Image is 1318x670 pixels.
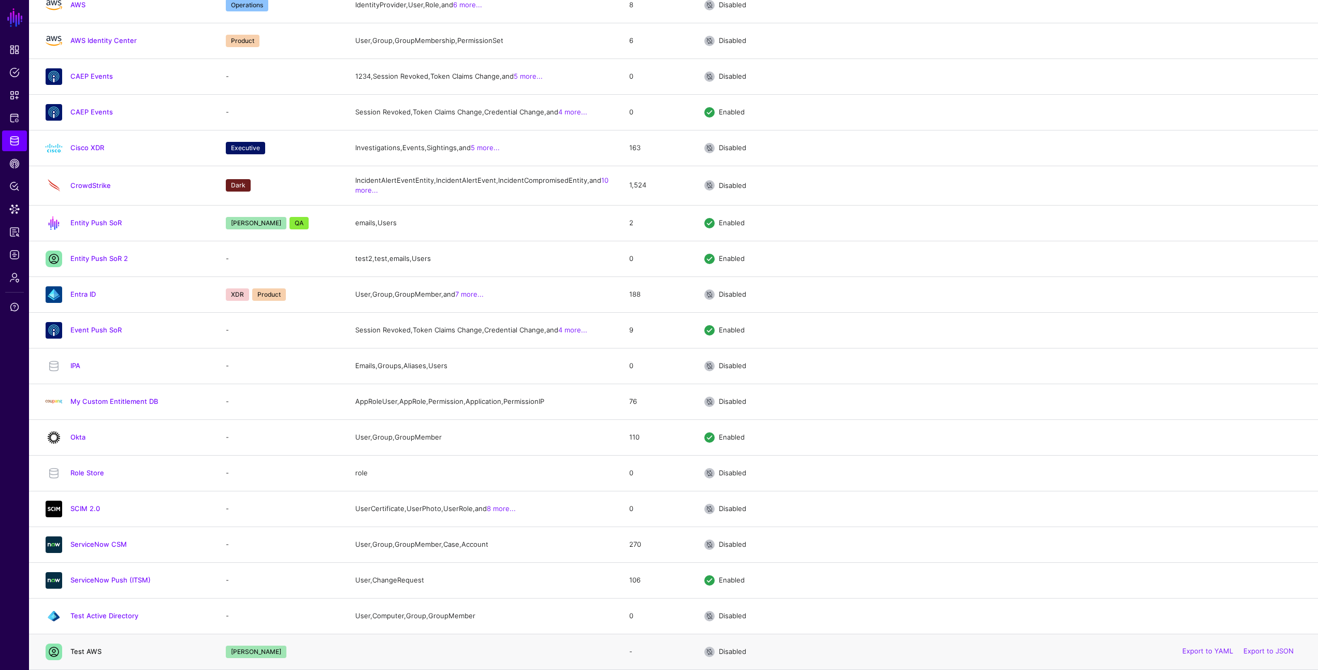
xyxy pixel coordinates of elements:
span: Admin [9,272,20,283]
td: 0 [619,59,694,94]
a: Entity Push SoR 2 [70,254,128,263]
td: 1,524 [619,166,694,205]
a: Dashboard [2,39,27,60]
span: Disabled [719,504,746,513]
span: Enabled [719,254,745,263]
span: Logs [9,250,20,260]
td: 9 [619,312,694,348]
a: Cisco XDR [70,143,104,152]
img: svg+xml;base64,PHN2ZyB3aWR0aD0iMzIiIGhlaWdodD0iMzIiIHZpZXdCb3g9IjAgMCAzMiAzMiIgZmlsbD0ibm9uZSIgeG... [46,644,62,660]
a: 7 more... [455,290,484,298]
a: Export to YAML [1182,647,1233,656]
a: Policy Lens [2,176,27,197]
a: Logs [2,244,27,265]
a: Role Store [70,469,104,477]
span: Disabled [719,290,746,298]
span: Enabled [719,326,745,334]
span: Enabled [719,108,745,116]
td: - [215,527,345,562]
a: CAEP Events [70,72,113,80]
td: 270 [619,527,694,562]
td: - [215,419,345,455]
td: 0 [619,94,694,130]
img: svg+xml;base64,PHN2ZyB3aWR0aD0iNjQiIGhlaWdodD0iNjQiIHZpZXdCb3g9IjAgMCA2NCA2NCIgZmlsbD0ibm9uZSIgeG... [46,322,62,339]
td: IncidentAlertEventEntity, IncidentAlertEvent, IncidentCompromisedEntity, and [345,166,619,205]
span: QA [289,217,309,229]
a: Snippets [2,85,27,106]
a: CAEP Events [70,108,113,116]
td: 0 [619,455,694,491]
span: CAEP Hub [9,158,20,169]
span: [PERSON_NAME] [226,646,286,658]
td: User, Group, GroupMembership, PermissionSet [345,23,619,59]
a: AWS [70,1,85,9]
td: Session Revoked, Token Claims Change, Credential Change, and [345,94,619,130]
img: svg+xml;base64,PHN2ZyB3aWR0aD0iNjQiIGhlaWdodD0iNjQiIHZpZXdCb3g9IjAgMCA2NCA2NCIgZmlsbD0ibm9uZSIgeG... [46,104,62,121]
span: Disabled [719,611,746,620]
a: Entra ID [70,290,96,298]
span: Reports [9,227,20,237]
td: Investigations, Events, Sightings, and [345,130,619,166]
a: Test Active Directory [70,611,138,620]
img: svg+xml;base64,PHN2ZyB3aWR0aD0iNjQiIGhlaWdodD0iNjQiIHZpZXdCb3g9IjAgMCA2NCA2NCIgZmlsbD0ibm9uZSIgeG... [46,68,62,85]
span: Disabled [719,143,746,152]
a: Okta [70,433,85,441]
td: - [215,241,345,276]
a: Identity Data Fabric [2,130,27,151]
td: - [215,598,345,634]
img: svg+xml;base64,PHN2ZyB3aWR0aD0iNjQiIGhlaWdodD0iNjQiIHZpZXdCb3g9IjAgMCA2NCA2NCIgZmlsbD0ibm9uZSIgeG... [46,286,62,303]
a: Entity Push SoR [70,219,122,227]
td: - [619,634,694,669]
td: - [215,348,345,384]
td: 110 [619,419,694,455]
td: - [215,94,345,130]
td: - [215,384,345,419]
span: Enabled [719,433,745,441]
td: - [215,455,345,491]
img: svg+xml;base64,PHN2ZyB3aWR0aD0iNjQiIGhlaWdodD0iNjQiIHZpZXdCb3g9IjAgMCA2NCA2NCIgZmlsbD0ibm9uZSIgeG... [46,501,62,517]
span: Disabled [719,181,746,189]
td: 1234, Session Revoked, Token Claims Change, and [345,59,619,94]
td: - [215,562,345,598]
td: 106 [619,562,694,598]
td: 163 [619,130,694,166]
td: 6 [619,23,694,59]
a: My Custom Entitlement DB [70,397,158,405]
span: Disabled [719,397,746,405]
td: - [215,491,345,527]
a: Reports [2,222,27,242]
span: Enabled [719,219,745,227]
a: Policies [2,62,27,83]
td: 0 [619,491,694,527]
span: Data Lens [9,204,20,214]
a: SGNL [6,6,24,29]
a: CAEP Hub [2,153,27,174]
td: Session Revoked, Token Claims Change, Credential Change, and [345,312,619,348]
img: svg+xml;base64,PHN2ZyB3aWR0aD0iNjQiIGhlaWdodD0iNjQiIHZpZXdCb3g9IjAgMCA2NCA2NCIgZmlsbD0ibm9uZSIgeG... [46,536,62,553]
span: Product [226,35,259,47]
span: Disabled [719,72,746,80]
img: svg+xml;base64,PHN2ZyB3aWR0aD0iMzIiIGhlaWdodD0iMzIiIHZpZXdCb3g9IjAgMCAzMiAzMiIgZmlsbD0ibm9uZSIgeG... [46,251,62,267]
a: Event Push SoR [70,326,122,334]
a: AWS Identity Center [70,36,137,45]
td: 0 [619,348,694,384]
a: 4 more... [558,108,587,116]
a: Export to JSON [1243,647,1294,656]
span: Snippets [9,90,20,100]
td: AppRoleUser, AppRole, Permission, Application, PermissionIP [345,384,619,419]
img: svg+xml;base64,PHN2ZyB3aWR0aD0iNjQiIGhlaWdodD0iNjQiIHZpZXdCb3g9IjAgMCA2NCA2NCIgZmlsbD0ibm9uZSIgeG... [46,608,62,624]
td: User, Group, GroupMember, Case, Account [345,527,619,562]
img: svg+xml;base64,PHN2ZyBpZD0iTG9nbyIgeG1sbnM9Imh0dHA6Ly93d3cudzMub3JnLzIwMDAvc3ZnIiB3aWR0aD0iMTIxLj... [46,394,62,410]
td: - [215,59,345,94]
td: User, Group, GroupMember [345,419,619,455]
a: SCIM 2.0 [70,504,100,513]
td: 0 [619,241,694,276]
td: test2, test, emails, Users [345,241,619,276]
span: Disabled [719,36,746,45]
td: 188 [619,276,694,312]
a: ServiceNow CSM [70,540,127,548]
span: Policies [9,67,20,78]
img: svg+xml;base64,PHN2ZyB3aWR0aD0iMTUwIiBoZWlnaHQ9Ijc5IiB2aWV3Qm94PSIwIDAgMTUwIDc5IiBmaWxsPSJub25lIi... [46,140,62,156]
td: UserCertificate, UserPhoto, UserRole, and [345,491,619,527]
span: Dark [226,179,251,192]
